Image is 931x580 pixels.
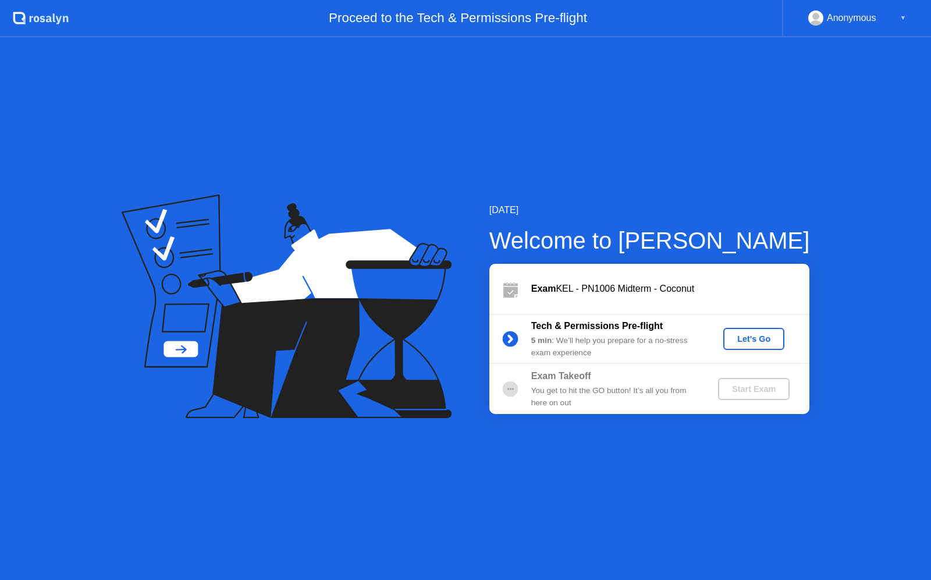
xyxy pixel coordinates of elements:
b: Exam Takeoff [531,371,591,381]
b: 5 min [531,336,552,345]
b: Tech & Permissions Pre-flight [531,321,663,331]
div: Anonymous [827,10,876,26]
div: Let's Go [728,334,780,344]
div: You get to hit the GO button! It’s all you from here on out [531,385,699,409]
div: Welcome to [PERSON_NAME] [489,223,810,258]
b: Exam [531,284,556,293]
div: ▼ [900,10,906,26]
div: Start Exam [723,384,785,394]
div: KEL - PN1006 Midterm - Coconut [531,282,809,296]
button: Let's Go [723,328,784,350]
div: [DATE] [489,203,810,217]
div: : We’ll help you prepare for a no-stress exam experience [531,335,699,359]
button: Start Exam [718,378,790,400]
